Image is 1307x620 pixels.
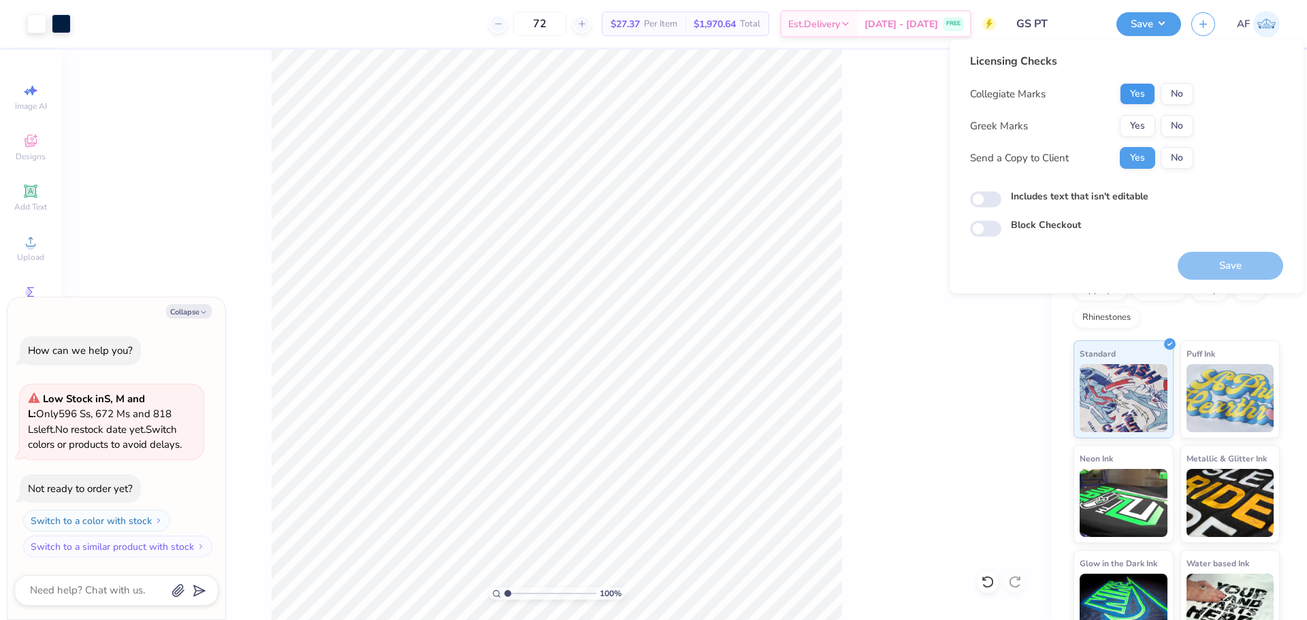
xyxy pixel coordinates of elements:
[1011,218,1081,232] label: Block Checkout
[1080,451,1113,466] span: Neon Ink
[28,482,133,495] div: Not ready to order yet?
[1080,556,1157,570] span: Glow in the Dark Ink
[970,150,1069,166] div: Send a Copy to Client
[865,17,938,31] span: [DATE] - [DATE]
[1187,451,1267,466] span: Metallic & Glitter Ink
[1120,83,1155,105] button: Yes
[1187,469,1274,537] img: Metallic & Glitter Ink
[23,510,170,532] button: Switch to a color with stock
[1116,12,1181,36] button: Save
[1006,10,1106,37] input: Untitled Design
[1120,115,1155,137] button: Yes
[1074,308,1140,328] div: Rhinestones
[28,392,145,421] strong: Low Stock in S, M and L :
[1080,364,1167,432] img: Standard
[970,53,1193,69] div: Licensing Checks
[788,17,840,31] span: Est. Delivery
[55,423,146,436] span: No restock date yet.
[970,86,1046,102] div: Collegiate Marks
[155,517,163,525] img: Switch to a color with stock
[15,101,47,112] span: Image AI
[1080,346,1116,361] span: Standard
[611,17,640,31] span: $27.37
[600,587,622,600] span: 100 %
[513,12,566,36] input: – –
[17,252,44,263] span: Upload
[28,392,182,452] span: Only 596 Ss, 672 Ms and 818 Ls left. Switch colors or products to avoid delays.
[694,17,736,31] span: $1,970.64
[1237,16,1250,32] span: AF
[1161,115,1193,137] button: No
[1187,346,1215,361] span: Puff Ink
[1187,364,1274,432] img: Puff Ink
[197,542,205,551] img: Switch to a similar product with stock
[28,344,133,357] div: How can we help you?
[23,536,212,557] button: Switch to a similar product with stock
[1237,11,1280,37] a: AF
[16,151,46,162] span: Designs
[1161,83,1193,105] button: No
[1161,147,1193,169] button: No
[14,201,47,212] span: Add Text
[1120,147,1155,169] button: Yes
[1080,469,1167,537] img: Neon Ink
[740,17,760,31] span: Total
[644,17,677,31] span: Per Item
[1011,189,1148,203] label: Includes text that isn't editable
[970,118,1028,134] div: Greek Marks
[1187,556,1249,570] span: Water based Ink
[946,19,961,29] span: FREE
[1253,11,1280,37] img: Ana Francesca Bustamante
[166,304,212,319] button: Collapse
